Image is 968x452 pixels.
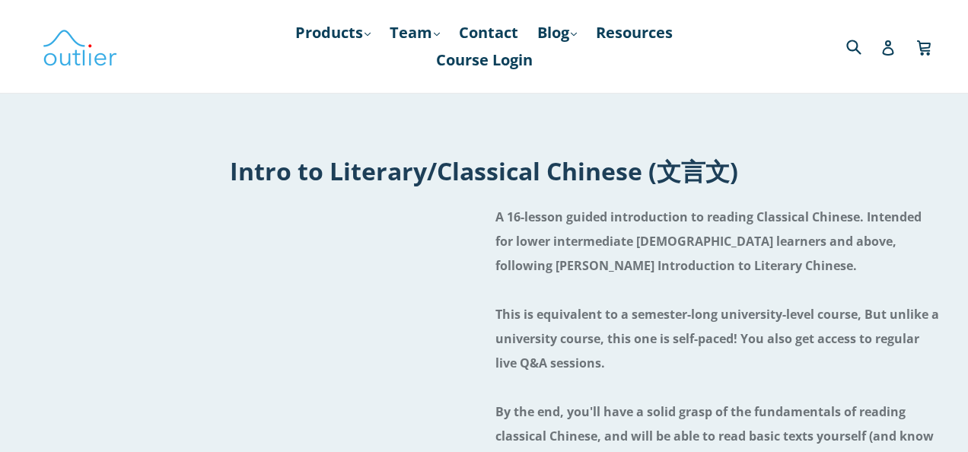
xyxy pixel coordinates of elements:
a: Resources [588,19,680,46]
a: Products [288,19,378,46]
a: Blog [530,19,584,46]
iframe: Embedded Youtube Video [27,197,473,447]
a: Contact [451,19,526,46]
img: Outlier Linguistics [42,24,118,68]
a: Course Login [428,46,540,74]
a: Team [382,19,447,46]
input: Search [842,30,884,62]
